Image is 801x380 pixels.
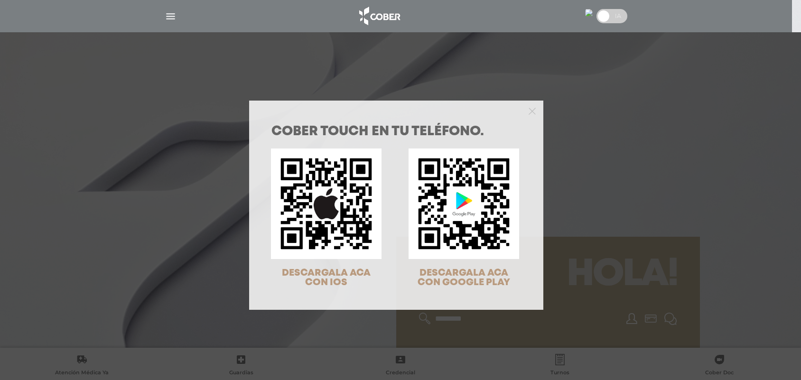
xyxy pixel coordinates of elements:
button: Close [529,106,536,115]
span: DESCARGALA ACA CON GOOGLE PLAY [418,269,510,287]
img: qr-code [409,148,519,259]
span: DESCARGALA ACA CON IOS [282,269,371,287]
img: qr-code [271,148,382,259]
h1: COBER TOUCH en tu teléfono. [271,125,521,139]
